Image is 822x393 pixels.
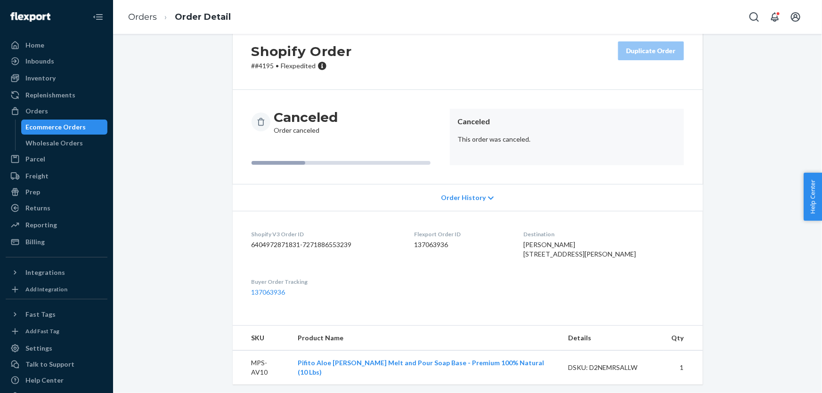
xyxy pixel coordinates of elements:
a: Freight [6,168,107,184]
a: Inbounds [6,54,107,69]
a: Orders [128,12,157,22]
button: Close Navigation [89,8,107,26]
div: Parcel [25,154,45,164]
button: Open Search Box [745,8,764,26]
a: Prep [6,184,107,200]
div: Ecommerce Orders [26,122,86,132]
dd: 6404972871831-7271886553239 [252,240,399,249]
dt: Shopify V3 Order ID [252,230,399,238]
a: 137063936 [252,288,285,296]
th: SKU [233,326,290,351]
a: Add Integration [6,284,107,295]
a: Home [6,38,107,53]
div: Returns [25,203,50,213]
div: Replenishments [25,90,75,100]
button: Open account menu [786,8,805,26]
button: Help Center [804,173,822,221]
div: Help Center [25,376,64,385]
div: Freight [25,171,49,181]
a: Help Center [6,373,107,388]
p: # #4195 [252,61,352,71]
div: Talk to Support [25,360,74,369]
span: Flexpedited [281,62,316,70]
button: Fast Tags [6,307,107,322]
div: Billing [25,237,45,247]
div: Wholesale Orders [26,138,83,148]
div: Order canceled [274,109,338,135]
div: Prep [25,187,40,197]
div: Add Fast Tag [25,327,59,335]
a: Returns [6,201,107,216]
div: DSKU: D2NEMRSALLW [568,363,657,372]
a: Pifito Aloe [PERSON_NAME] Melt and Pour Soap Base - Premium 100% Natural (10 Lbs) [298,359,544,376]
div: Settings [25,344,52,353]
div: Add Integration [25,285,67,293]
a: Wholesale Orders [21,136,108,151]
div: Inbounds [25,56,54,66]
a: Order Detail [175,12,231,22]
dt: Destination [523,230,684,238]
a: Ecommerce Orders [21,120,108,135]
h2: Shopify Order [252,41,352,61]
a: Settings [6,341,107,356]
dd: 137063936 [414,240,508,249]
h3: Canceled [274,109,338,126]
button: Integrations [6,265,107,280]
button: Duplicate Order [618,41,684,60]
a: Reporting [6,217,107,233]
dt: Buyer Order Tracking [252,278,399,286]
th: Details [561,326,664,351]
a: Inventory [6,71,107,86]
div: Integrations [25,268,65,277]
header: Canceled [457,116,676,127]
td: 1 [664,351,702,385]
span: Order History [441,193,486,202]
img: Flexport logo [10,12,50,22]
ol: breadcrumbs [121,3,238,31]
dt: Flexport Order ID [414,230,508,238]
div: Fast Tags [25,310,56,319]
div: Inventory [25,73,56,83]
span: [PERSON_NAME] [STREET_ADDRESS][PERSON_NAME] [523,241,636,258]
a: Orders [6,104,107,119]
a: Talk to Support [6,357,107,372]
div: Duplicate Order [626,46,676,56]
a: Billing [6,234,107,249]
th: Qty [664,326,702,351]
p: This order was canceled. [457,135,676,144]
span: • [276,62,279,70]
a: Add Fast Tag [6,326,107,337]
a: Replenishments [6,88,107,103]
a: Parcel [6,152,107,167]
div: Reporting [25,220,57,230]
th: Product Name [290,326,561,351]
td: MPS-AV10 [233,351,290,385]
div: Home [25,40,44,50]
div: Orders [25,106,48,116]
button: Open notifications [765,8,784,26]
